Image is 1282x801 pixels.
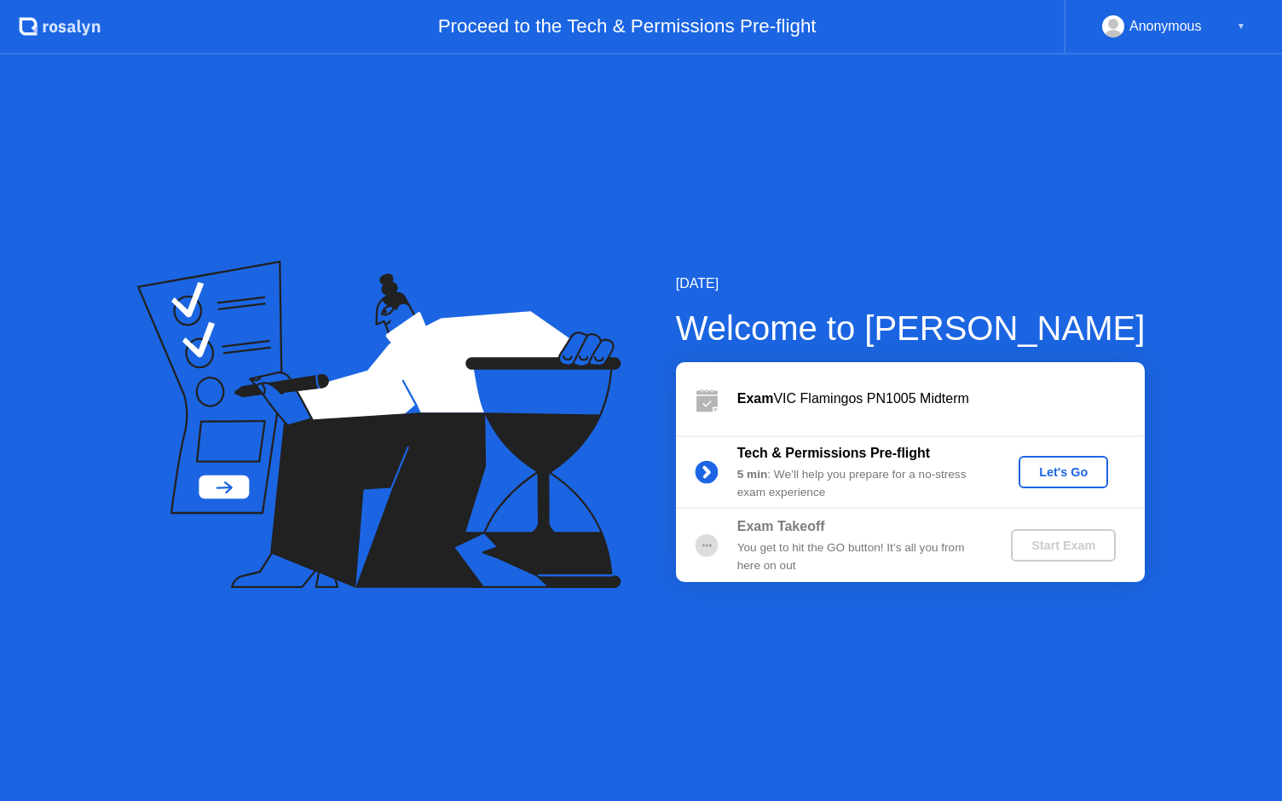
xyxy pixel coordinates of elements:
div: VIC Flamingos PN1005 Midterm [737,389,1145,409]
div: : We’ll help you prepare for a no-stress exam experience [737,466,983,501]
div: ▼ [1237,15,1245,37]
button: Let's Go [1019,456,1108,488]
b: Exam Takeoff [737,519,825,533]
div: Let's Go [1025,465,1101,479]
b: 5 min [737,468,768,481]
div: [DATE] [676,274,1146,294]
div: Start Exam [1018,539,1109,552]
b: Exam [737,391,774,406]
div: You get to hit the GO button! It’s all you from here on out [737,539,983,574]
div: Anonymous [1129,15,1202,37]
div: Welcome to [PERSON_NAME] [676,303,1146,354]
b: Tech & Permissions Pre-flight [737,446,930,460]
button: Start Exam [1011,529,1116,562]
